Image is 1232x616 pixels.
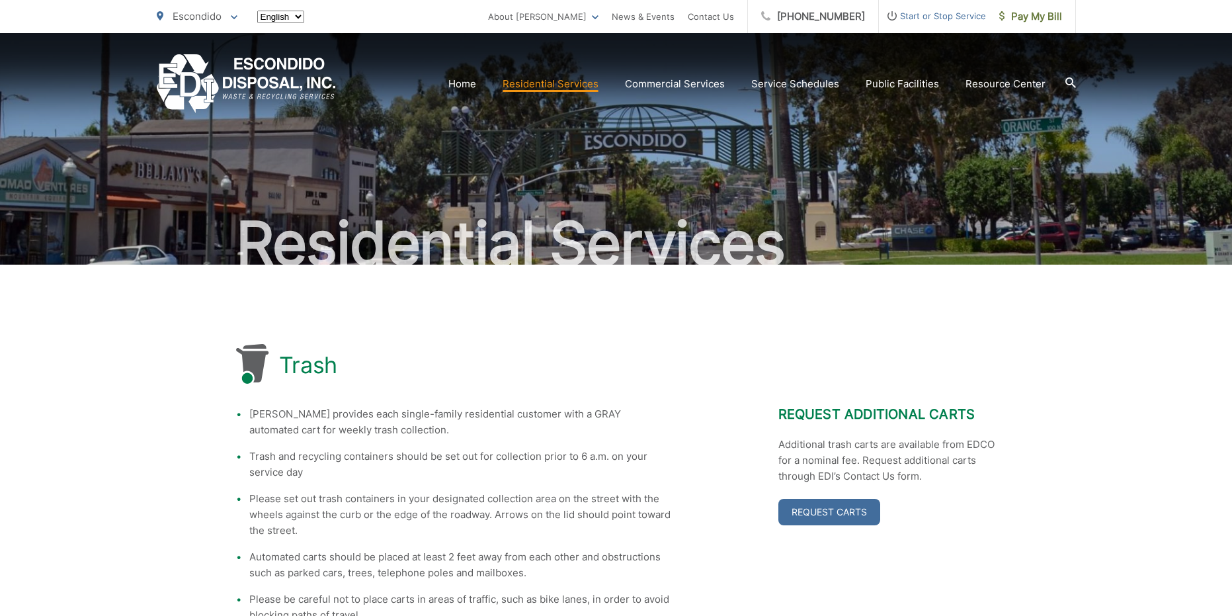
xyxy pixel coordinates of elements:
[249,449,673,480] li: Trash and recycling containers should be set out for collection prior to 6 a.m. on your service day
[688,9,734,24] a: Contact Us
[965,76,1046,92] a: Resource Center
[157,54,336,113] a: EDCD logo. Return to the homepage.
[751,76,839,92] a: Service Schedules
[249,491,673,539] li: Please set out trash containers in your designated collection area on the street with the wheels ...
[448,76,476,92] a: Home
[625,76,725,92] a: Commercial Services
[503,76,598,92] a: Residential Services
[279,352,338,378] h1: Trash
[249,406,673,438] li: [PERSON_NAME] provides each single-family residential customer with a GRAY automated cart for wee...
[257,11,304,23] select: Select a language
[157,210,1076,277] h2: Residential Services
[778,406,997,422] h2: Request Additional Carts
[999,9,1062,24] span: Pay My Bill
[778,437,997,484] p: Additional trash carts are available from EDCO for a nominal fee. Request additional carts throug...
[778,499,880,525] a: Request Carts
[488,9,598,24] a: About [PERSON_NAME]
[612,9,675,24] a: News & Events
[173,10,222,22] span: Escondido
[249,549,673,581] li: Automated carts should be placed at least 2 feet away from each other and obstructions such as pa...
[866,76,939,92] a: Public Facilities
